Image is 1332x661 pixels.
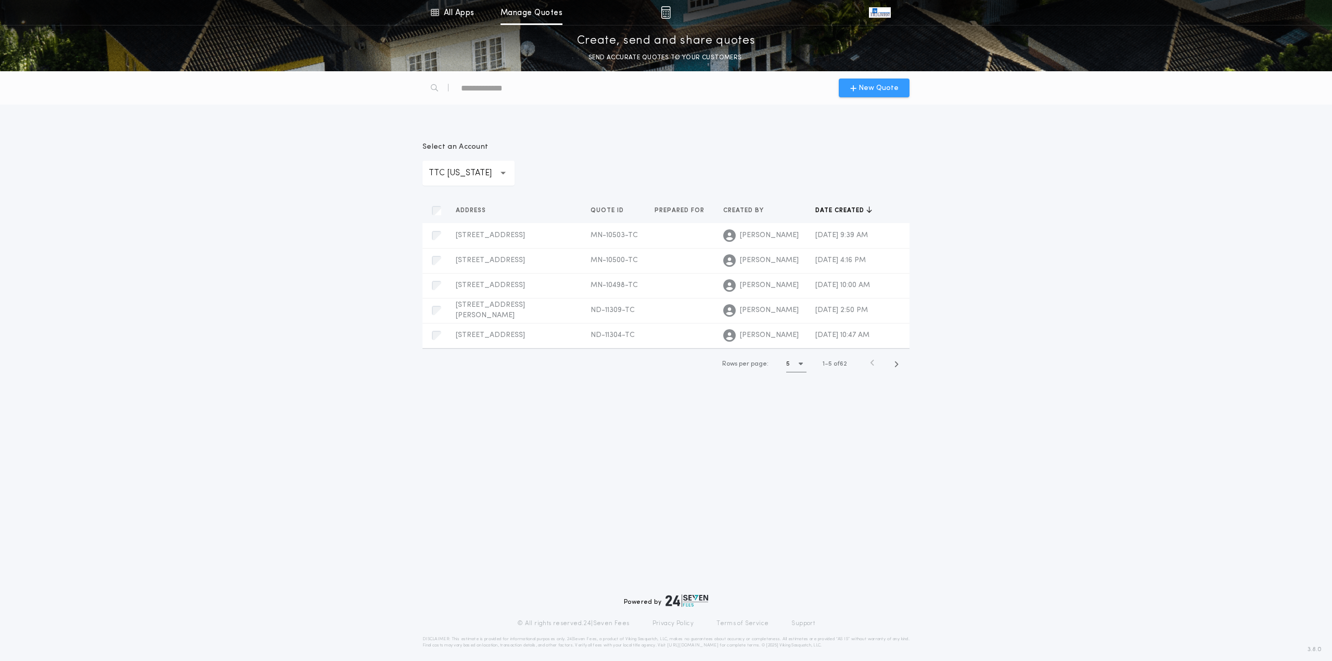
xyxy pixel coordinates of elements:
[422,142,515,152] p: Select an Account
[591,256,638,264] span: MN-10500-TC
[655,206,707,215] span: Prepared for
[588,53,744,63] p: SEND ACCURATE QUOTES TO YOUR CUSTOMERS.
[834,359,847,369] span: of 62
[652,619,694,628] a: Privacy Policy
[791,619,815,628] a: Support
[577,33,755,49] p: Create, send and share quotes
[815,206,866,215] span: Date created
[740,330,799,341] span: [PERSON_NAME]
[456,206,488,215] span: Address
[591,306,635,314] span: ND-11309-TC
[456,281,525,289] span: [STREET_ADDRESS]
[723,206,766,215] span: Created by
[839,79,910,97] button: New Quote
[740,305,799,316] span: [PERSON_NAME]
[591,205,632,216] button: Quote ID
[740,280,799,291] span: [PERSON_NAME]
[456,301,525,319] span: [STREET_ADDRESS][PERSON_NAME]
[517,619,630,628] p: © All rights reserved. 24|Seven Fees
[429,167,508,179] p: TTC [US_STATE]
[624,594,708,607] div: Powered by
[815,205,872,216] button: Date created
[716,619,769,628] a: Terms of Service
[740,230,799,241] span: [PERSON_NAME]
[869,7,891,18] img: vs-icon
[456,205,494,216] button: Address
[815,331,869,339] span: [DATE] 10:47 AM
[815,306,868,314] span: [DATE] 2:50 PM
[456,256,525,264] span: [STREET_ADDRESS]
[815,231,868,239] span: [DATE] 9:39 AM
[786,356,806,372] button: 5
[723,205,772,216] button: Created by
[591,281,638,289] span: MN-10498-TC
[661,6,671,19] img: img
[1308,645,1322,654] span: 3.8.0
[591,206,626,215] span: Quote ID
[456,231,525,239] span: [STREET_ADDRESS]
[722,361,769,367] span: Rows per page:
[591,231,638,239] span: MN-10503-TC
[740,255,799,266] span: [PERSON_NAME]
[667,643,719,647] a: [URL][DOMAIN_NAME]
[815,256,866,264] span: [DATE] 4:16 PM
[665,594,708,607] img: logo
[422,636,910,649] p: DISCLAIMER: This estimate is provided for informational purposes only. 24|Seven Fees, a product o...
[456,331,525,339] span: [STREET_ADDRESS]
[591,331,635,339] span: ND-11304-TC
[786,359,790,369] h1: 5
[828,361,832,367] span: 5
[859,83,899,94] span: New Quote
[815,281,870,289] span: [DATE] 10:00 AM
[422,161,515,186] button: TTC [US_STATE]
[823,361,825,367] span: 1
